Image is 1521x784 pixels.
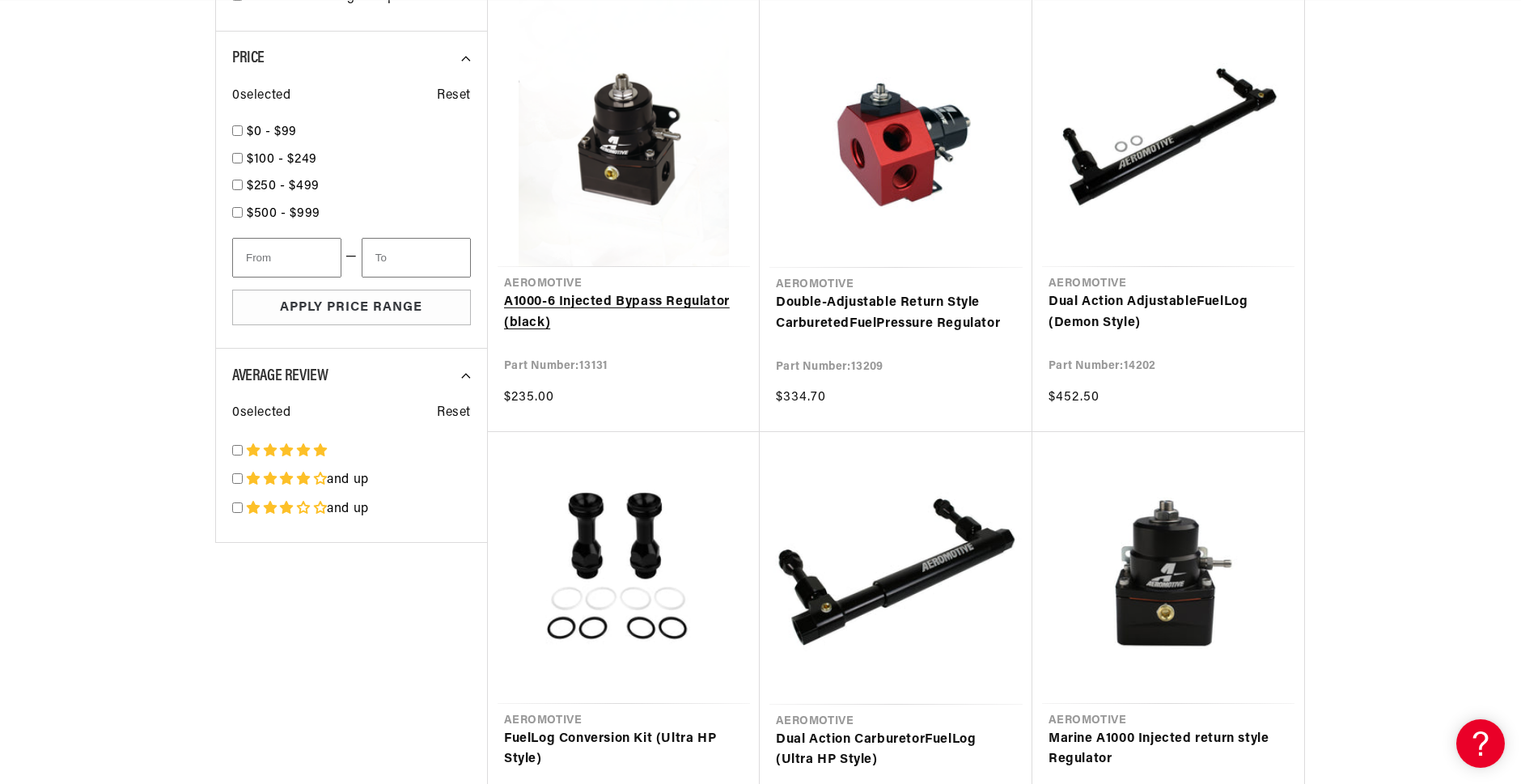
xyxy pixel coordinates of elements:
[776,293,1016,334] a: Double-Adjustable Return Style CarburetedFuelPressure Regulator
[232,86,290,107] span: 0 selected
[232,290,471,326] button: Apply Price Range
[232,403,290,424] span: 0 selected
[345,247,358,268] span: —
[1049,292,1288,333] a: Dual Action AdjustableFuelLog (Demon Style)
[1049,729,1288,770] a: Marine A1000 Injected return style Regulator
[437,86,471,107] span: Reset
[362,238,471,278] input: To
[776,730,1016,771] a: Dual Action CarburetorFuelLog (Ultra HP Style)
[247,153,317,166] span: $100 - $249
[504,292,744,333] a: A1000-6 Injected Bypass Regulator (black)
[232,238,341,278] input: From
[247,180,320,193] span: $250 - $499
[504,729,744,770] a: FuelLog Conversion Kit (Ultra HP Style)
[232,368,328,384] span: Average Review
[437,403,471,424] span: Reset
[247,125,297,138] span: $0 - $99
[327,502,369,515] span: and up
[232,50,265,66] span: Price
[327,473,369,486] span: and up
[247,207,320,220] span: $500 - $999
